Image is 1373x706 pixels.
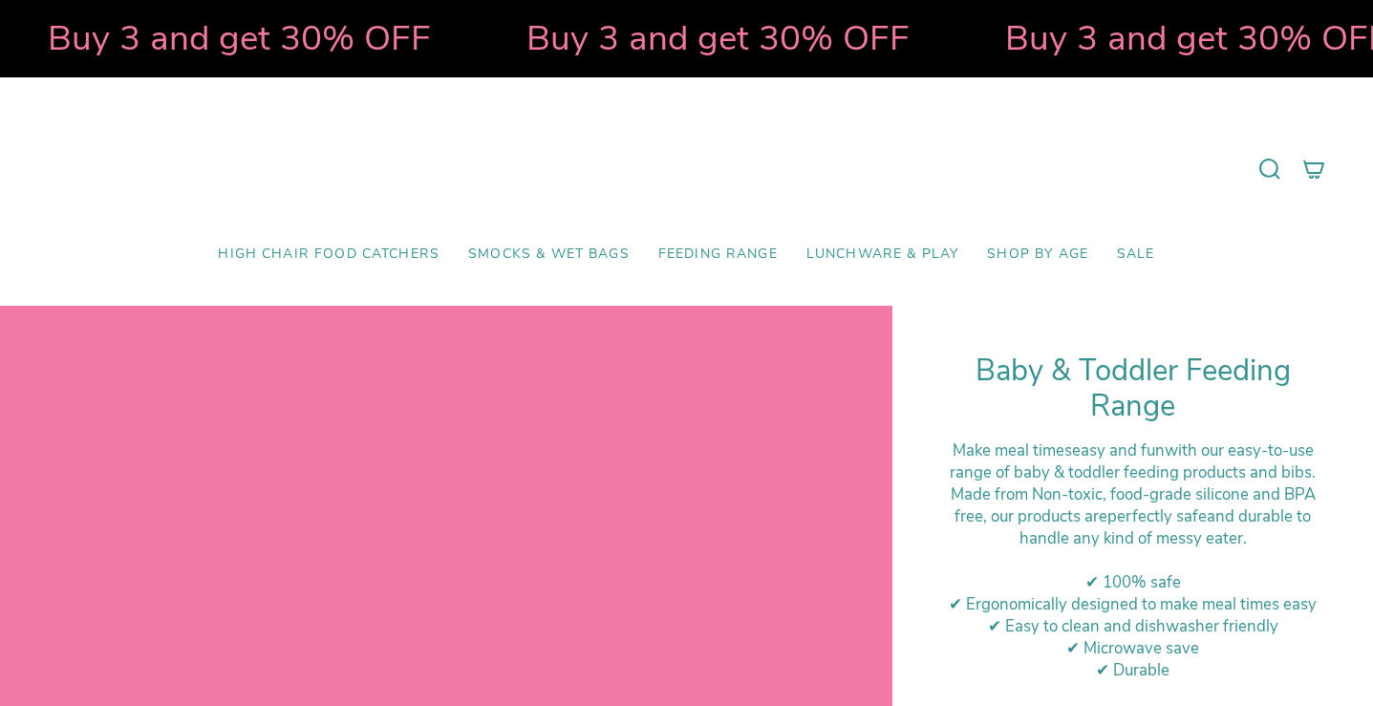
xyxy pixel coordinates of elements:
div: ✔ Ergonomically designed to make meal times easy [940,593,1325,615]
span: High Chair Food Catchers [218,246,440,263]
a: SALE [1103,232,1169,277]
a: Feeding Range [644,232,792,277]
span: SALE [1117,246,1155,263]
span: Lunchware & Play [806,246,958,263]
a: Mumma’s Little Helpers [522,106,851,232]
span: Feeding Range [658,246,778,263]
a: Lunchware & Play [792,232,973,277]
div: Make meal times with our easy-to-use range of baby & toddler feeding products and bibs. [940,439,1325,483]
span: ade from Non-toxic, food-grade silicone and BPA free, our products are and durable to handle any ... [955,483,1316,549]
strong: easy and fun [1072,439,1165,461]
div: ✔ Durable [940,659,1325,681]
a: Smocks & Wet Bags [454,232,644,277]
strong: Buy 3 and get 30% OFF [43,14,426,62]
strong: perfectly safe [1107,505,1207,527]
h1: Baby & Toddler Feeding Range [940,353,1325,425]
span: Shop by Age [987,246,1088,263]
span: ✔ Microwave save [1066,637,1199,659]
div: M [940,483,1325,549]
a: Shop by Age [973,232,1103,277]
a: High Chair Food Catchers [204,232,454,277]
div: ✔ 100% safe [940,571,1325,593]
div: ✔ Easy to clean and dishwasher friendly [940,615,1325,637]
span: Smocks & Wet Bags [468,246,630,263]
strong: Buy 3 and get 30% OFF [522,14,905,62]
